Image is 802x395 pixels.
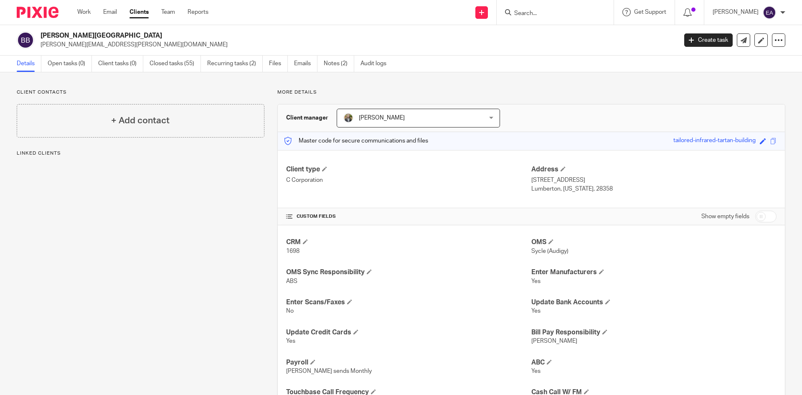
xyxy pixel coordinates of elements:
a: Recurring tasks (2) [207,56,263,72]
a: Client tasks (0) [98,56,143,72]
p: Lumberton, [US_STATE], 28358 [531,185,777,193]
span: Sycle (Audigy) [531,248,569,254]
p: Master code for secure communications and files [284,137,428,145]
input: Search [513,10,589,18]
h4: + Add contact [111,114,170,127]
span: Yes [286,338,295,344]
h4: CRM [286,238,531,247]
a: Audit logs [360,56,393,72]
p: Client contacts [17,89,264,96]
span: Yes [531,278,541,284]
h4: Bill Pay Responsibility [531,328,777,337]
h4: Enter Scans/Faxes [286,298,531,307]
img: svg%3E [763,6,776,19]
a: Create task [684,33,733,47]
a: Work [77,8,91,16]
h4: Address [531,165,777,174]
span: No [286,308,294,314]
p: [PERSON_NAME] [713,8,759,16]
p: More details [277,89,785,96]
span: Yes [531,308,541,314]
p: [STREET_ADDRESS] [531,176,777,184]
h4: ABC [531,358,777,367]
a: Files [269,56,288,72]
span: 1698 [286,248,299,254]
a: Team [161,8,175,16]
a: Emails [294,56,317,72]
h4: Client type [286,165,531,174]
img: image.jpg [343,113,353,123]
p: Linked clients [17,150,264,157]
p: C Corporation [286,176,531,184]
p: [PERSON_NAME][EMAIL_ADDRESS][PERSON_NAME][DOMAIN_NAME] [41,41,672,49]
h4: CUSTOM FIELDS [286,213,531,220]
a: Email [103,8,117,16]
span: Yes [531,368,541,374]
h4: Update Bank Accounts [531,298,777,307]
h2: [PERSON_NAME][GEOGRAPHIC_DATA] [41,31,546,40]
a: Details [17,56,41,72]
div: tailored-infrared-tartan-building [673,136,756,146]
img: svg%3E [17,31,34,49]
a: Closed tasks (55) [150,56,201,72]
span: Get Support [634,9,666,15]
a: Open tasks (0) [48,56,92,72]
a: Notes (2) [324,56,354,72]
span: [PERSON_NAME] [359,115,405,121]
h4: Enter Manufacturers [531,268,777,277]
label: Show empty fields [701,212,749,221]
a: Reports [188,8,208,16]
a: Clients [129,8,149,16]
span: [PERSON_NAME] [531,338,577,344]
h3: Client manager [286,114,328,122]
h4: Payroll [286,358,531,367]
span: ABS [286,278,297,284]
img: Pixie [17,7,58,18]
h4: OMS [531,238,777,247]
h4: Update Credit Cards [286,328,531,337]
span: [PERSON_NAME] sends Monthly [286,368,372,374]
h4: OMS Sync Responsibility [286,268,531,277]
